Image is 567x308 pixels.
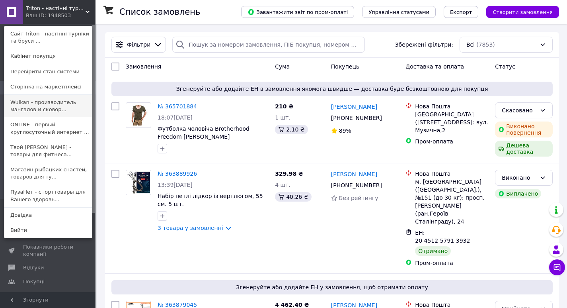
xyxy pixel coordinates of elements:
a: Довідка [4,208,92,223]
span: 210 ₴ [275,103,293,110]
span: Відгуки [23,264,44,271]
div: Нова Пошта [415,102,489,110]
span: 4 462.40 ₴ [275,302,309,308]
a: Кабінет покупця [4,49,92,64]
span: Cума [275,63,290,70]
span: Покупець [331,63,359,70]
span: 18:07[DATE] [158,114,193,121]
a: № 363879045 [158,302,197,308]
div: Дешева доставка [495,141,553,157]
a: Набір петлі лідкор із вертлюгом, 55 см. 5 шт. [158,193,263,207]
span: Створити замовлення [493,9,553,15]
a: Перевірити стан системи [4,64,92,79]
button: Створити замовлення [486,6,559,18]
a: Фото товару [126,170,151,195]
a: Фото товару [126,102,151,128]
span: Без рейтингу [339,195,378,201]
a: [PERSON_NAME] [331,103,377,111]
a: ONLINE - первый круглосуточный интернет ... [4,117,92,139]
a: № 365701884 [158,103,197,110]
div: [PHONE_NUMBER] [329,180,384,191]
div: 2.10 ₴ [275,125,308,134]
span: Згенеруйте або додайте ЕН в замовлення якомога швидше — доставка буде безкоштовною для покупця [115,85,549,93]
span: Експорт [450,9,472,15]
a: Футболка чоловіча Brotherhood Freedom [PERSON_NAME] [158,126,249,140]
div: [GEOGRAPHIC_DATA] ([STREET_ADDRESS]: вул. Музична,2 [415,110,489,134]
span: Збережені фільтри: [395,41,453,49]
a: [PERSON_NAME] [331,170,377,178]
span: Статус [495,63,515,70]
div: Виплачено [495,189,541,198]
a: Сайт Triton - настінні турніки та бруси ... [4,26,92,49]
div: 40.26 ₴ [275,192,311,202]
a: Магазин рыбацких снастей, товаров для ту... [4,162,92,184]
span: Каталог ProSale [23,292,66,299]
span: Показники роботи компанії [23,243,74,258]
div: Нова Пошта [415,170,489,178]
div: Виконано повернення [495,122,553,137]
span: 89% [339,128,351,134]
button: Управління статусами [362,6,436,18]
span: Замовлення [126,63,161,70]
h1: Список замовлень [119,7,200,17]
a: Твой [PERSON_NAME] - товары для фитнеса... [4,140,92,162]
span: Фільтри [127,41,150,49]
div: Пром-оплата [415,259,489,267]
span: 4 шт. [275,182,290,188]
span: 1 шт. [275,114,290,121]
a: Сторінка на маркетплейсі [4,79,92,94]
button: Експорт [444,6,479,18]
span: Всі [466,41,475,49]
div: Отримано [415,246,451,256]
span: Управління статусами [368,9,429,15]
button: Чат з покупцем [549,259,565,275]
span: ЕН: 20 4512 5791 3932 [415,230,470,244]
span: Triton - настінні турніки та бруси для дому від виробника [26,5,86,12]
a: ПузаНет - спорттовары для Вашего здоровь... [4,184,92,207]
img: Фото товару [126,105,151,125]
a: № 363889926 [158,171,197,177]
div: Пром-оплата [415,137,489,145]
span: Покупці [23,278,45,285]
div: [PHONE_NUMBER] [329,112,384,124]
span: 329.98 ₴ [275,171,303,177]
button: Завантажити звіт по пром-оплаті [241,6,354,18]
div: Скасовано [502,106,536,115]
a: 3 товара у замовленні [158,225,223,231]
img: Фото товару [127,170,150,195]
a: Вийти [4,223,92,238]
div: Виконано [502,173,536,182]
input: Пошук за номером замовлення, ПІБ покупця, номером телефону, Email, номером накладної [172,37,365,53]
a: Wulkan - производитель мангалов и сковор... [4,95,92,117]
span: 13:39[DATE] [158,182,193,188]
span: Завантажити звіт по пром-оплаті [247,8,348,16]
span: (7853) [476,41,495,48]
span: Згенеруйте або додайте ЕН у замовлення, щоб отримати оплату [115,283,549,291]
div: Ваш ID: 1948503 [26,12,59,19]
span: Доставка та оплата [405,63,464,70]
a: Створити замовлення [478,8,559,15]
div: м. [GEOGRAPHIC_DATA] ([GEOGRAPHIC_DATA].), №151 (до 30 кг): просп. [PERSON_NAME] (ран.Героїв Стал... [415,178,489,226]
